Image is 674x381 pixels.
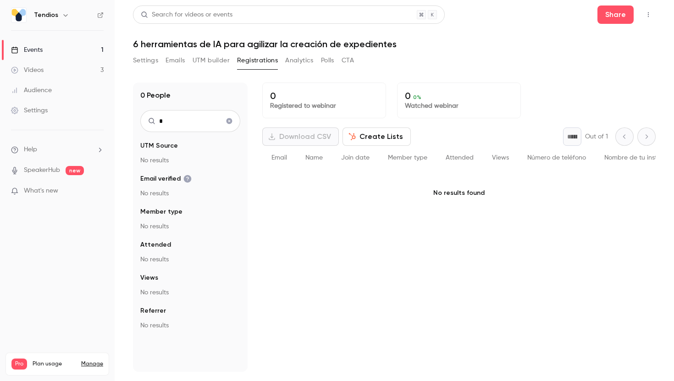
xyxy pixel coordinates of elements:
button: Settings [133,53,158,68]
span: Pro [11,359,27,370]
button: Clear search [222,114,237,128]
span: new [66,166,84,175]
button: Share [597,6,634,24]
span: Plan usage [33,360,76,368]
span: Número de teléfono [527,155,586,161]
p: No results found [262,170,656,216]
span: Views [140,273,158,282]
p: No results [140,288,240,297]
span: Help [24,145,37,155]
button: UTM builder [193,53,230,68]
h6: Tendios [34,11,58,20]
p: Registered to webinar [270,101,378,110]
span: Member type [140,207,182,216]
span: Name [305,155,323,161]
span: Email verified [140,174,192,183]
p: No results [140,255,240,264]
li: help-dropdown-opener [11,145,104,155]
span: Referrer [140,306,166,315]
h1: 0 People [140,90,171,101]
p: No results [140,156,240,165]
p: Out of 1 [585,132,608,141]
button: CTA [342,53,354,68]
p: 0 [405,90,513,101]
section: facet-groups [140,141,240,330]
span: 0 % [413,94,421,100]
span: Email [271,155,287,161]
span: Join date [341,155,370,161]
div: Audience [11,86,52,95]
p: No results [140,189,240,198]
span: UTM Source [140,141,178,150]
p: Watched webinar [405,101,513,110]
button: Polls [321,53,334,68]
button: Emails [166,53,185,68]
span: What's new [24,186,58,196]
button: Analytics [285,53,314,68]
span: Attended [446,155,474,161]
button: Create Lists [343,127,411,146]
p: No results [140,321,240,330]
a: SpeakerHub [24,166,60,175]
p: 0 [270,90,378,101]
button: Registrations [237,53,278,68]
p: No results [140,222,240,231]
div: Videos [11,66,44,75]
span: Member type [388,155,427,161]
a: Manage [81,360,103,368]
div: Search for videos or events [141,10,232,20]
div: Settings [11,106,48,115]
img: Tendios [11,8,26,22]
div: Events [11,45,43,55]
span: Attended [140,240,171,249]
span: Views [492,155,509,161]
h1: 6 herramientas de IA para agilizar la creación de expedientes [133,39,656,50]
